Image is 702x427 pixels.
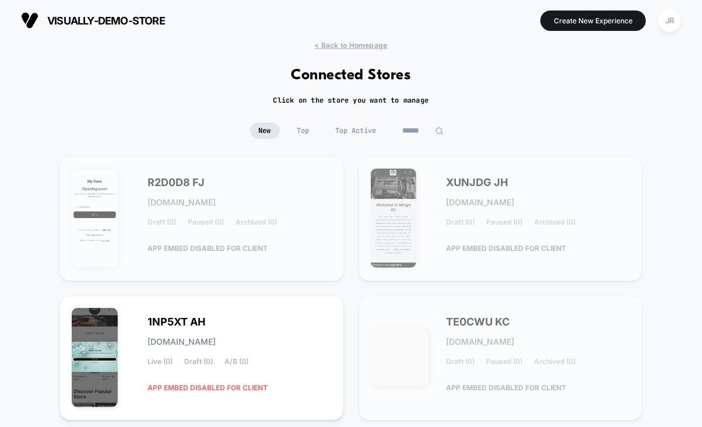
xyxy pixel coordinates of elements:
span: [DOMAIN_NAME] [148,338,216,346]
button: JR [655,9,685,33]
span: Draft (0) [447,358,475,366]
span: Live (0) [148,358,173,366]
button: Create New Experience [540,10,646,31]
img: TE0CWU_KC [371,328,429,387]
span: [DOMAIN_NAME] [447,198,515,206]
span: Paused (0) [188,218,224,226]
button: visually-demo-store [17,11,169,30]
span: A/B (0) [224,358,248,366]
span: APP EMBED DISABLED FOR CLIENT [447,238,567,258]
span: R2D0D8 FJ [148,178,205,187]
span: 1NP5XT AH [148,318,205,326]
span: XUNJDG JH [447,178,508,187]
img: edit [435,127,444,135]
span: [DOMAIN_NAME] [447,338,515,346]
div: JR [658,9,681,32]
img: 1NP5XT_AH [72,308,118,407]
span: New [250,123,280,139]
span: Top [289,123,318,139]
span: Paused (0) [487,218,523,226]
span: Archived (0) [236,218,277,226]
span: Archived (0) [535,358,576,366]
img: Visually logo [21,12,38,29]
span: < Back to Homepage [314,41,387,50]
span: APP EMBED DISABLED FOR CLIENT [447,377,567,398]
span: Draft (0) [447,218,475,226]
span: APP EMBED DISABLED FOR CLIENT [148,377,268,398]
span: [DOMAIN_NAME] [148,198,216,206]
span: APP EMBED DISABLED FOR CLIENT [148,238,268,258]
span: Draft (0) [184,358,213,366]
img: XUNJDG_JH [371,169,417,268]
span: Paused (0) [487,358,523,366]
img: R2D0D8_FJ [72,169,118,268]
span: TE0CWU KC [447,318,510,326]
h1: Connected Stores [292,67,411,84]
span: Draft (0) [148,218,176,226]
span: Archived (0) [535,218,576,226]
span: Top Active [327,123,385,139]
span: visually-demo-store [47,15,165,27]
h2: Click on the store you want to manage [273,96,429,105]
